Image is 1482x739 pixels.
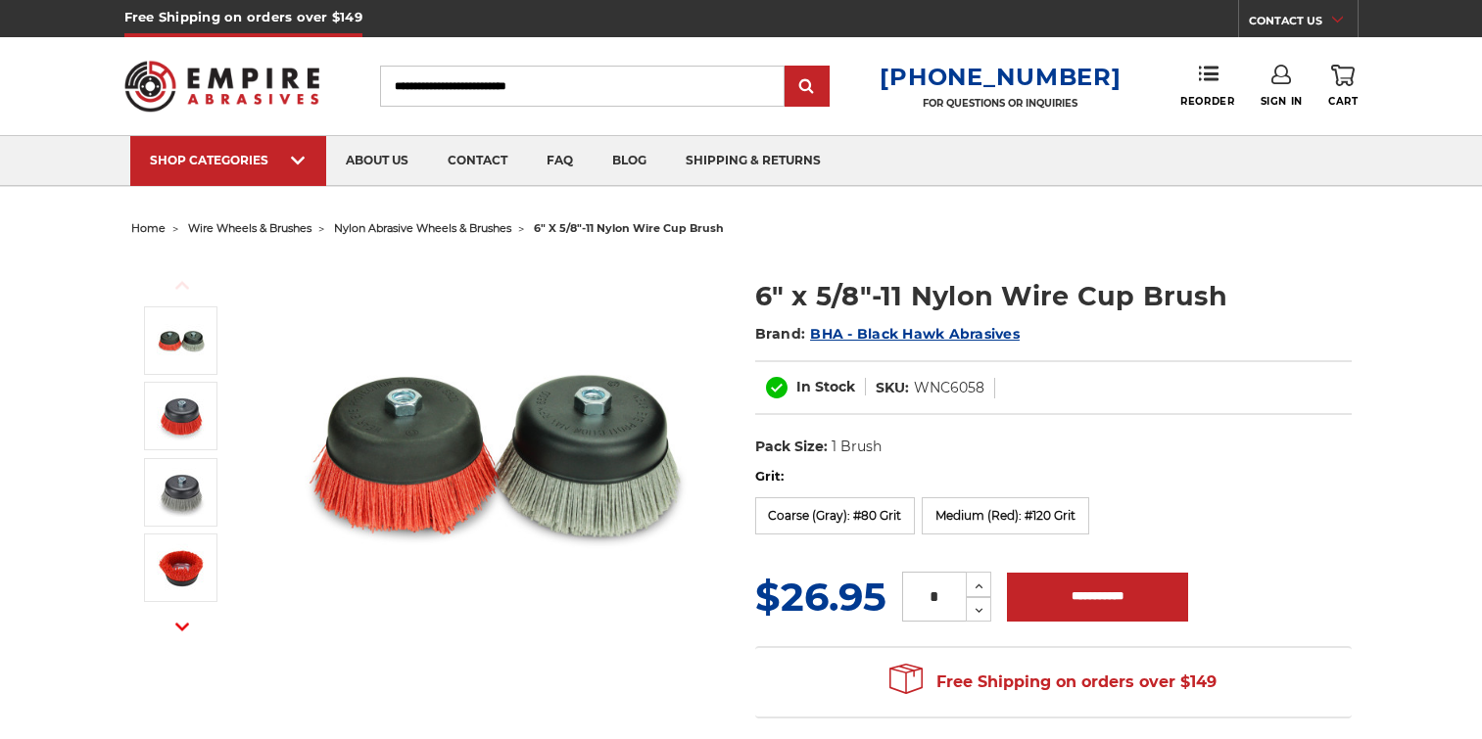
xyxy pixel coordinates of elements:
a: home [131,221,166,235]
h1: 6" x 5/8"-11 Nylon Wire Cup Brush [755,277,1352,315]
span: In Stock [796,378,855,395]
a: shipping & returns [666,136,840,186]
span: Cart [1328,95,1358,108]
a: Cart [1328,65,1358,108]
span: Reorder [1180,95,1234,108]
a: [PHONE_NUMBER] [880,63,1121,91]
span: Sign In [1261,95,1303,108]
a: wire wheels & brushes [188,221,311,235]
a: faq [527,136,593,186]
a: Reorder [1180,65,1234,107]
div: SHOP CATEGORIES [150,153,307,167]
a: about us [326,136,428,186]
img: Empire Abrasives [124,48,320,124]
span: $26.95 [755,573,886,621]
dt: Pack Size: [755,437,828,457]
a: blog [593,136,666,186]
img: 6" x 5/8"-11 Nylon Wire Wheel Cup Brushes [299,256,691,648]
a: nylon abrasive wheels & brushes [334,221,511,235]
span: 6" x 5/8"-11 nylon wire cup brush [534,221,724,235]
button: Previous [159,264,206,306]
img: 6" Nylon Cup Brush, gray coarse [157,468,206,517]
a: contact [428,136,527,186]
span: Free Shipping on orders over $149 [889,663,1217,702]
img: 6" Nylon Cup Brush, red medium [157,392,206,440]
input: Submit [788,68,827,107]
label: Grit: [755,467,1352,486]
dt: SKU: [876,378,909,398]
button: Next [159,605,206,647]
dd: WNC6058 [914,378,984,398]
a: BHA - Black Hawk Abrasives [810,325,1020,343]
span: Brand: [755,325,806,343]
p: FOR QUESTIONS OR INQUIRIES [880,97,1121,110]
a: CONTACT US [1249,10,1358,37]
img: red nylon wire bristle cup brush 6 inch [157,543,206,592]
img: 6" x 5/8"-11 Nylon Wire Wheel Cup Brushes [157,316,206,365]
dd: 1 Brush [832,437,882,457]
